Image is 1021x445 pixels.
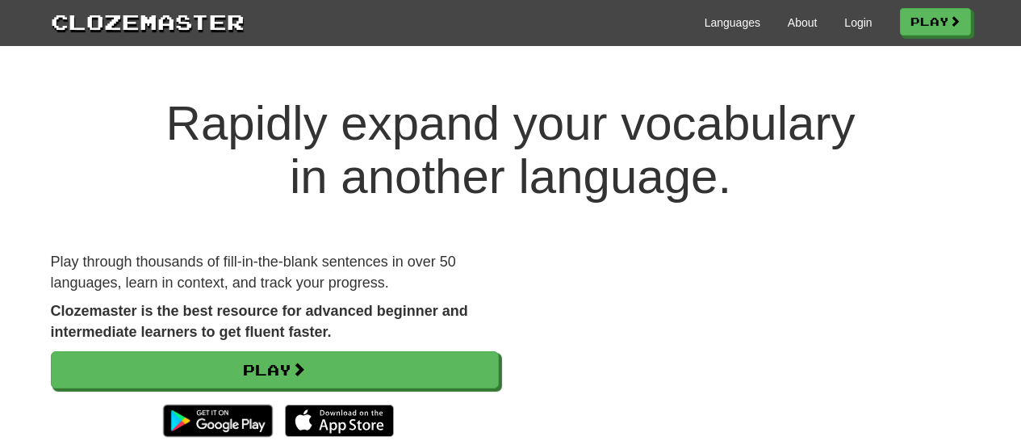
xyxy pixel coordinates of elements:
strong: Clozemaster is the best resource for advanced beginner and intermediate learners to get fluent fa... [51,303,468,340]
img: Download_on_the_App_Store_Badge_US-UK_135x40-25178aeef6eb6b83b96f5f2d004eda3bffbb37122de64afbaef7... [285,405,394,437]
p: Play through thousands of fill-in-the-blank sentences in over 50 languages, learn in context, and... [51,252,499,293]
a: Play [900,8,971,36]
img: Get it on Google Play [155,397,280,445]
a: Clozemaster [51,6,245,36]
a: About [788,15,818,31]
a: Languages [705,15,760,31]
a: Login [844,15,872,31]
a: Play [51,351,499,388]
